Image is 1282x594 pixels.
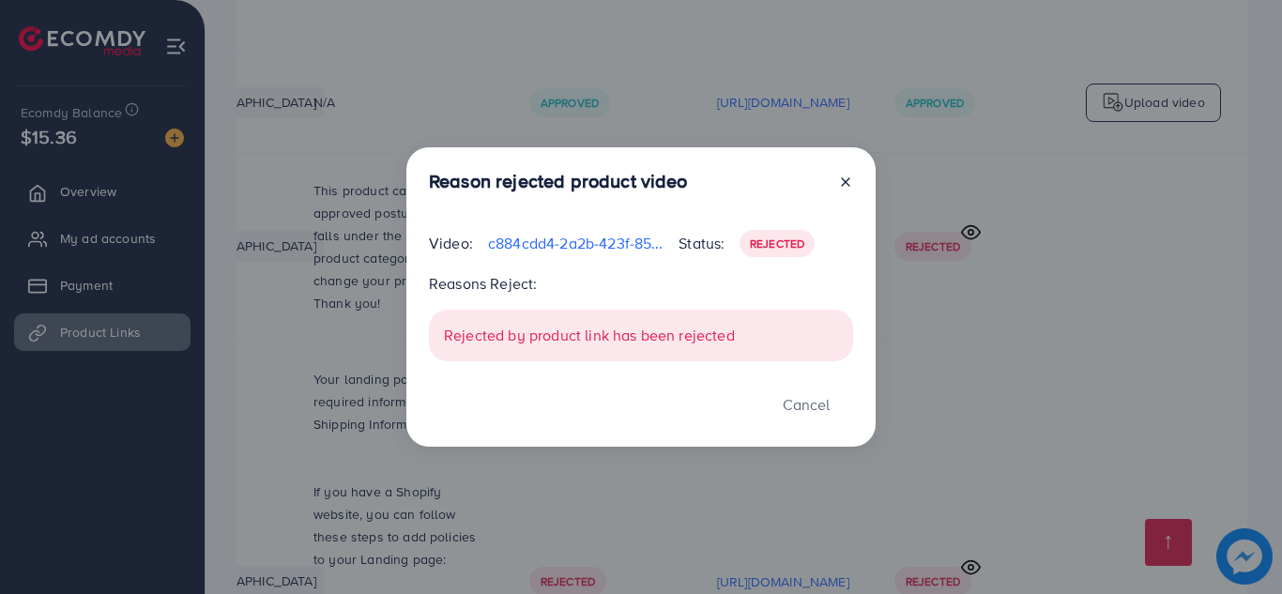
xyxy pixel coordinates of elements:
p: c884cdd4-2a2b-423f-8580-dc3d5c443e96-1759950669922.mp4 [488,232,664,254]
p: Reasons Reject: [429,272,853,295]
p: Status: [679,232,725,254]
p: Video: [429,232,473,254]
div: Rejected by product link has been rejected [429,310,853,361]
h3: Reason rejected product video [429,170,688,192]
span: Rejected [750,236,804,251]
button: Cancel [759,384,853,424]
